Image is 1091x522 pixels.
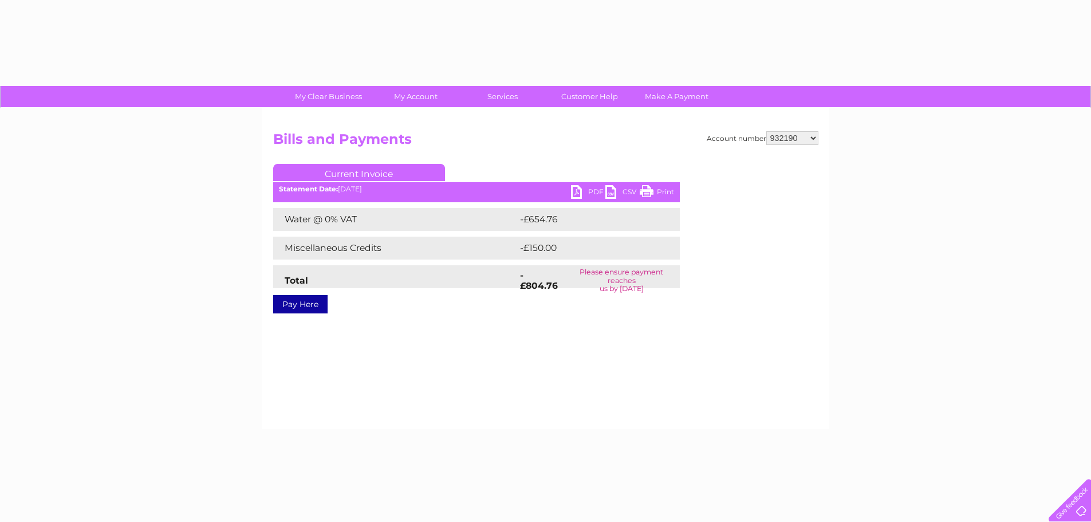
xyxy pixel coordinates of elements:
a: My Account [368,86,463,107]
a: PDF [571,185,605,202]
a: Print [640,185,674,202]
div: Account number [707,131,818,145]
h2: Bills and Payments [273,131,818,153]
td: Miscellaneous Credits [273,237,517,260]
strong: Total [285,275,308,286]
td: -£150.00 [517,237,660,260]
a: Services [455,86,550,107]
a: My Clear Business [281,86,376,107]
a: Customer Help [542,86,637,107]
strong: -£804.76 [520,270,558,291]
td: -£654.76 [517,208,661,231]
a: Pay Here [273,295,328,313]
div: [DATE] [273,185,680,193]
td: Please ensure payment reaches us by [DATE] [564,265,679,296]
a: CSV [605,185,640,202]
td: Water @ 0% VAT [273,208,517,231]
a: Current Invoice [273,164,445,181]
a: Make A Payment [629,86,724,107]
b: Statement Date: [279,185,338,193]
